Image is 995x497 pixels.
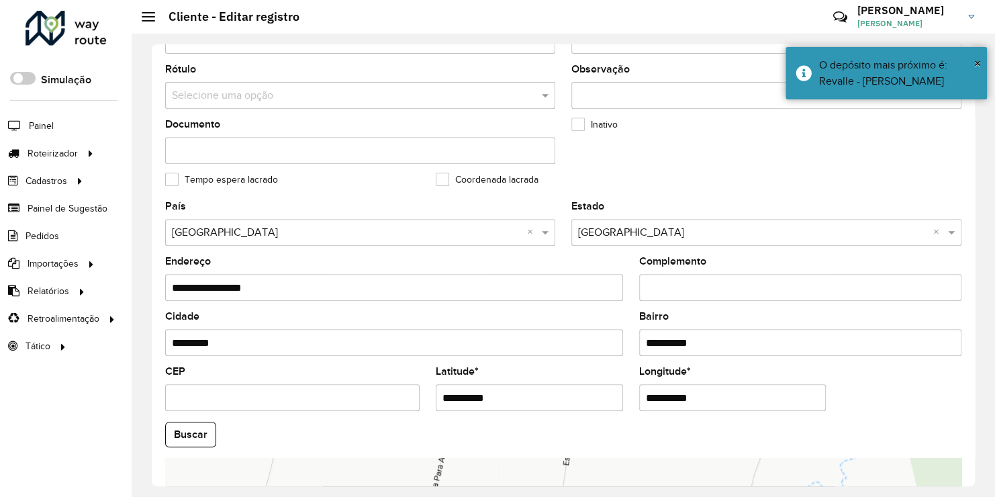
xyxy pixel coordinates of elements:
label: País [165,198,186,214]
label: Cidade [165,308,199,324]
label: Coordenada lacrada [436,173,538,187]
button: Close [974,53,981,73]
label: Endereço [165,253,211,269]
span: Importações [28,257,79,271]
label: Documento [165,116,220,132]
h2: Cliente - Editar registro [155,9,299,24]
span: Retroalimentação [28,312,99,326]
label: Complemento [639,253,706,269]
label: Bairro [639,308,669,324]
span: Clear all [527,224,538,240]
span: Relatórios [28,284,69,298]
span: Roteirizador [28,146,78,161]
label: CEP [165,363,185,379]
label: Inativo [571,118,618,132]
span: [PERSON_NAME] [857,17,958,30]
label: Simulação [41,72,91,88]
span: Clear all [933,224,945,240]
button: Buscar [165,422,216,447]
label: Observação [571,61,630,77]
label: Rótulo [165,61,196,77]
label: Latitude [436,363,479,379]
span: Cadastros [26,174,67,188]
span: × [974,56,981,71]
a: Contato Rápido [825,3,854,32]
span: Pedidos [26,229,59,243]
label: Tempo espera lacrado [165,173,278,187]
h3: [PERSON_NAME] [857,4,958,17]
span: Tático [26,339,50,353]
label: Longitude [639,363,691,379]
div: O depósito mais próximo é: Revalle - [PERSON_NAME] [819,57,977,89]
label: Estado [571,198,604,214]
span: Painel de Sugestão [28,201,107,216]
span: Painel [29,119,54,133]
